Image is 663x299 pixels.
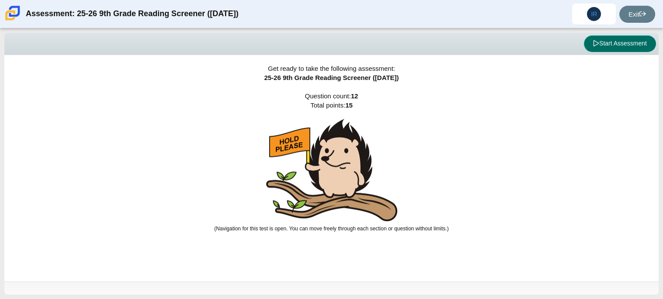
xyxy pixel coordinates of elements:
a: Exit [619,6,655,23]
b: 12 [351,92,358,100]
span: Question count: Total points: [214,92,448,232]
span: Get ready to take the following assessment: [268,65,395,72]
a: Carmen School of Science & Technology [3,16,22,24]
img: Carmen School of Science & Technology [3,4,22,22]
button: Start Assessment [584,35,656,52]
span: 25-26 9th Grade Reading Screener ([DATE]) [264,74,399,81]
span: IR [591,11,597,17]
b: 15 [345,101,353,109]
small: (Navigation for this test is open. You can move freely through each section or question without l... [214,226,448,232]
img: hedgehog-hold-please.png [266,119,397,222]
div: Assessment: 25-26 9th Grade Reading Screener ([DATE]) [26,3,239,24]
